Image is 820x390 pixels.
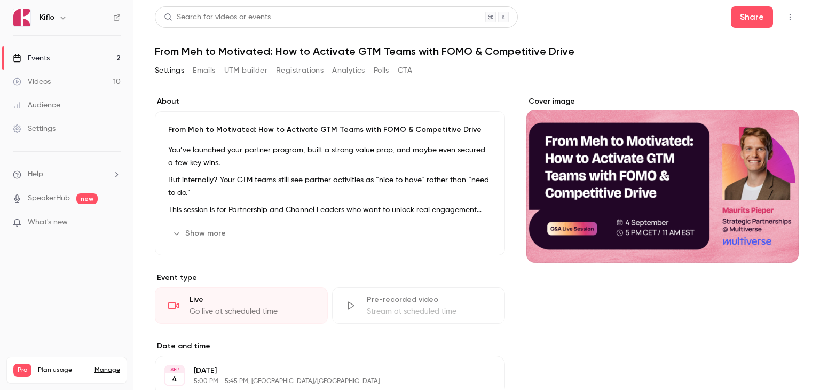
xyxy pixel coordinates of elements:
p: 5:00 PM - 5:45 PM, [GEOGRAPHIC_DATA]/[GEOGRAPHIC_DATA] [194,377,448,386]
div: Go live at scheduled time [190,306,314,317]
h1: From Meh to Motivated: How to Activate GTM Teams with FOMO & Competitive Drive [155,45,799,58]
button: UTM builder [224,62,267,79]
span: Pro [13,364,31,377]
button: Settings [155,62,184,79]
button: Share [731,6,773,28]
div: Events [13,53,50,64]
div: LiveGo live at scheduled time [155,287,328,324]
button: Show more [168,225,232,242]
p: Event type [155,272,505,283]
span: What's new [28,217,68,228]
p: From Meh to Motivated: How to Activate GTM Teams with FOMO & Competitive Drive [168,124,492,135]
div: Videos [13,76,51,87]
label: Cover image [526,96,799,107]
div: Pre-recorded videoStream at scheduled time [332,287,505,324]
button: Registrations [276,62,324,79]
p: 4 [172,374,177,385]
a: Manage [94,366,120,375]
p: This session is for Partnership and Channel Leaders who want to unlock real engagement from their... [168,204,492,216]
div: SEP [165,366,184,373]
img: Kiflo [13,9,30,26]
button: CTA [398,62,412,79]
div: Live [190,294,314,305]
span: Plan usage [38,366,88,375]
span: new [76,193,98,204]
div: Audience [13,100,60,111]
button: Analytics [332,62,365,79]
div: Stream at scheduled time [367,306,492,317]
p: You’ve launched your partner program, built a strong value prop, and maybe even secured a few key... [168,144,492,169]
div: Pre-recorded video [367,294,492,305]
button: Emails [193,62,215,79]
section: Cover image [526,96,799,263]
div: Search for videos or events [164,12,271,23]
p: But internally? Your GTM teams still see partner activities as “nice to have” rather than “need t... [168,174,492,199]
a: SpeakerHub [28,193,70,204]
label: About [155,96,505,107]
p: [DATE] [194,365,448,376]
button: Polls [374,62,389,79]
iframe: Noticeable Trigger [108,218,121,228]
h6: Kiflo [40,12,54,23]
div: Settings [13,123,56,134]
span: Help [28,169,43,180]
li: help-dropdown-opener [13,169,121,180]
label: Date and time [155,341,505,352]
